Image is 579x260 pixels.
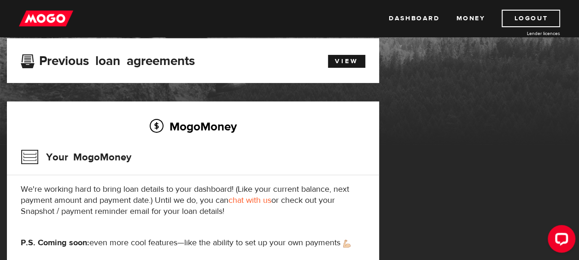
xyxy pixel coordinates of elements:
a: Logout [502,10,560,27]
a: View [328,55,365,68]
h3: Your MogoMoney [21,145,131,169]
strong: P.S. Coming soon: [21,237,89,248]
img: mogo_logo-11ee424be714fa7cbb0f0f49df9e16ec.png [19,10,73,27]
p: even more cool features—like the ability to set up your own payments [21,237,365,248]
iframe: LiveChat chat widget [540,221,579,260]
a: Dashboard [389,10,439,27]
p: We're working hard to bring loan details to your dashboard! (Like your current balance, next paym... [21,184,365,217]
a: Money [456,10,485,27]
a: Lender licences [491,30,560,37]
h2: MogoMoney [21,117,365,136]
h3: Previous loan agreements [21,53,195,65]
a: chat with us [228,195,271,206]
img: strong arm emoji [343,240,351,248]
